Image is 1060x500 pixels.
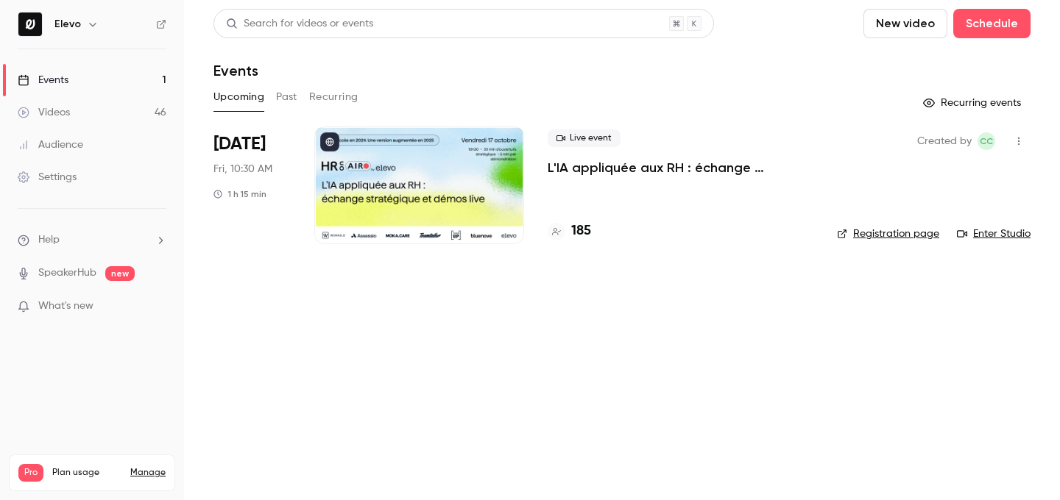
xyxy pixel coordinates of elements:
[38,265,96,281] a: SpeakerHub
[54,17,81,32] h6: Elevo
[916,91,1031,115] button: Recurring events
[213,188,266,200] div: 1 h 15 min
[978,132,995,150] span: Clara Courtillier
[18,12,42,36] img: Elevo
[18,105,70,120] div: Videos
[213,85,264,109] button: Upcoming
[18,137,83,152] div: Audience
[105,266,135,281] span: new
[548,221,591,241] a: 185
[213,62,258,79] h1: Events
[980,132,993,150] span: CC
[52,467,121,479] span: Plan usage
[18,73,68,87] div: Events
[917,132,972,150] span: Created by
[837,226,939,241] a: Registration page
[213,132,266,156] span: [DATE]
[548,129,621,147] span: Live event
[957,226,1031,241] a: Enter Studio
[863,9,947,38] button: New video
[309,85,358,109] button: Recurring
[213,126,291,244] div: Oct 17 Fri, 10:30 AM (Europe/Paris)
[571,221,591,241] h4: 185
[953,9,1031,38] button: Schedule
[226,16,373,32] div: Search for videos or events
[18,464,43,482] span: Pro
[38,299,93,314] span: What's new
[548,159,813,176] a: L'IA appliquée aux RH : échange stratégique et démos live.
[18,232,166,248] li: help-dropdown-opener
[130,467,166,479] a: Manage
[213,162,272,176] span: Fri, 10:30 AM
[18,170,77,185] div: Settings
[276,85,297,109] button: Past
[38,232,60,248] span: Help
